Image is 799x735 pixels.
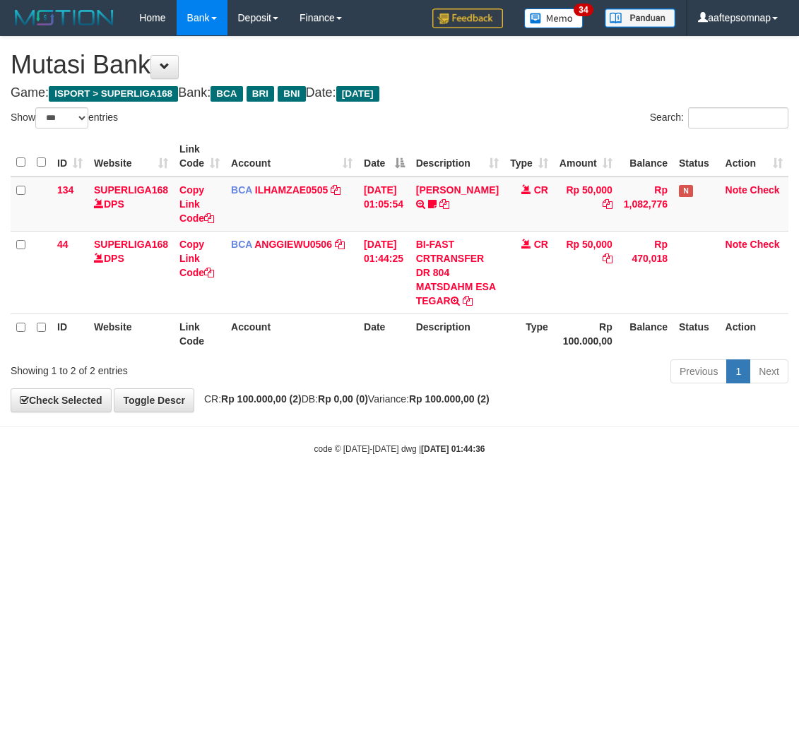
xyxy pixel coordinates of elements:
[11,107,118,129] label: Show entries
[574,4,593,16] span: 34
[331,184,341,196] a: Copy ILHAMZAE0505 to clipboard
[673,136,720,177] th: Status
[254,239,332,250] a: ANGGIEWU0506
[720,136,788,177] th: Action: activate to sort column ascending
[88,177,174,232] td: DPS
[670,359,727,383] a: Previous
[421,444,485,454] strong: [DATE] 01:44:36
[88,231,174,313] td: DPS
[688,107,788,129] input: Search:
[278,86,305,102] span: BNI
[358,136,410,177] th: Date: activate to sort column descending
[231,239,252,250] span: BCA
[618,136,673,177] th: Balance
[603,253,612,264] a: Copy Rp 50,000 to clipboard
[94,184,168,196] a: SUPERLIGA168
[358,313,410,354] th: Date
[679,185,693,197] span: Has Note
[211,86,242,102] span: BCA
[49,86,178,102] span: ISPORT > SUPERLIGA168
[225,313,358,354] th: Account
[439,198,449,210] a: Copy RAMADHAN MAULANA J to clipboard
[197,393,490,405] span: CR: DB: Variance:
[554,177,618,232] td: Rp 50,000
[603,198,612,210] a: Copy Rp 50,000 to clipboard
[673,313,720,354] th: Status
[410,136,504,177] th: Description: activate to sort column ascending
[174,136,225,177] th: Link Code: activate to sort column ascending
[52,136,88,177] th: ID: activate to sort column ascending
[52,313,88,354] th: ID
[618,231,673,313] td: Rp 470,018
[416,184,499,196] a: [PERSON_NAME]
[750,184,780,196] a: Check
[11,358,322,378] div: Showing 1 to 2 of 2 entries
[11,51,788,79] h1: Mutasi Bank
[504,136,554,177] th: Type: activate to sort column ascending
[554,231,618,313] td: Rp 50,000
[11,7,118,28] img: MOTION_logo.png
[221,393,302,405] strong: Rp 100.000,00 (2)
[335,239,345,250] a: Copy ANGGIEWU0506 to clipboard
[605,8,675,28] img: panduan.png
[225,136,358,177] th: Account: activate to sort column ascending
[618,313,673,354] th: Balance
[11,86,788,100] h4: Game: Bank: Date:
[247,86,274,102] span: BRI
[463,295,473,306] a: Copy BI-FAST CRTRANSFER DR 804 MATSDAHM ESA TEGAR to clipboard
[174,313,225,354] th: Link Code
[534,239,548,250] span: CR
[231,184,252,196] span: BCA
[524,8,584,28] img: Button%20Memo.svg
[57,184,73,196] span: 134
[179,239,214,278] a: Copy Link Code
[409,393,490,405] strong: Rp 100.000,00 (2)
[94,239,168,250] a: SUPERLIGA168
[534,184,548,196] span: CR
[554,136,618,177] th: Amount: activate to sort column ascending
[255,184,328,196] a: ILHAMZAE0505
[35,107,88,129] select: Showentries
[114,388,194,412] a: Toggle Descr
[726,184,747,196] a: Note
[750,239,780,250] a: Check
[11,388,112,412] a: Check Selected
[618,177,673,232] td: Rp 1,082,776
[750,359,788,383] a: Next
[314,444,485,454] small: code © [DATE]-[DATE] dwg |
[318,393,368,405] strong: Rp 0,00 (0)
[410,313,504,354] th: Description
[726,359,750,383] a: 1
[336,86,379,102] span: [DATE]
[358,177,410,232] td: [DATE] 01:05:54
[650,107,788,129] label: Search:
[57,239,69,250] span: 44
[504,313,554,354] th: Type
[554,313,618,354] th: Rp 100.000,00
[410,231,504,313] td: BI-FAST CRTRANSFER DR 804 MATSDAHM ESA TEGAR
[358,231,410,313] td: [DATE] 01:44:25
[432,8,503,28] img: Feedback.jpg
[720,313,788,354] th: Action
[179,184,214,224] a: Copy Link Code
[726,239,747,250] a: Note
[88,136,174,177] th: Website: activate to sort column ascending
[88,313,174,354] th: Website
